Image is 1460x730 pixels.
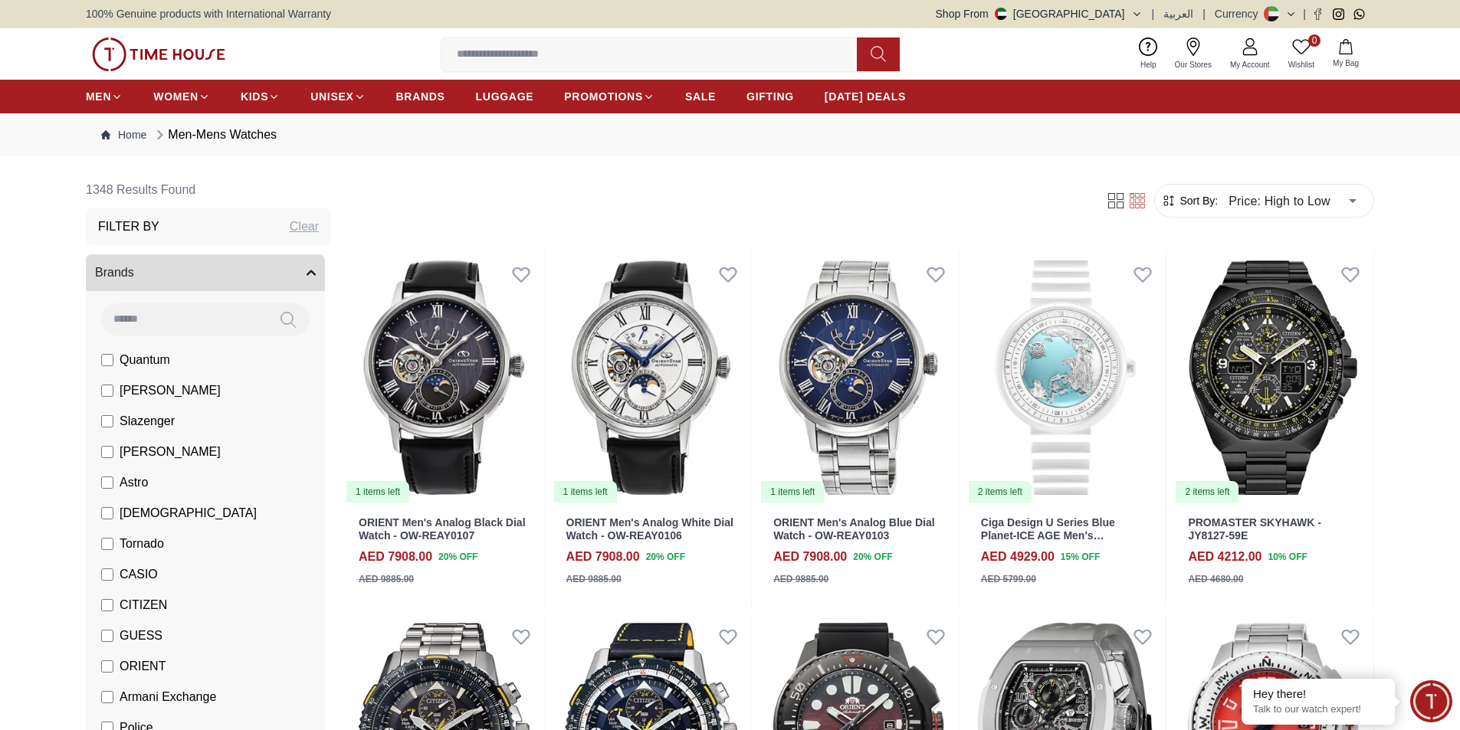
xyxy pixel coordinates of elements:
[359,516,526,542] a: ORIENT Men's Analog Black Dial Watch - OW-REAY0107
[92,38,225,71] img: ...
[101,660,113,673] input: ORIENT
[1308,34,1321,47] span: 0
[1131,34,1166,74] a: Help
[1353,8,1365,20] a: Whatsapp
[685,89,716,104] span: SALE
[981,548,1055,566] h4: AED 4929.00
[476,89,534,104] span: LUGGAGE
[290,218,319,236] div: Clear
[1166,34,1221,74] a: Our Stores
[343,251,544,504] a: ORIENT Men's Analog Black Dial Watch - OW-REAY01071 items left
[101,385,113,397] input: [PERSON_NAME]
[101,507,113,519] input: [DEMOGRAPHIC_DATA]
[1324,36,1368,72] button: My Bag
[120,657,166,676] span: ORIENT
[966,251,1166,504] a: Ciga Design U Series Blue Planet-ICE AGE Men's Mechanical Blue Dial Watch - U032-WU01-W5W7W2 item...
[101,630,113,642] input: GUESS
[310,89,353,104] span: UNISEX
[98,218,159,236] h3: Filter By
[761,481,824,502] div: 1 items left
[101,538,113,550] input: Tornado
[1169,59,1218,70] span: Our Stores
[343,251,544,504] img: ORIENT Men's Analog Black Dial Watch - OW-REAY0107
[646,550,685,564] span: 20 % OFF
[310,83,365,110] a: UNISEX
[685,83,716,110] a: SALE
[1176,481,1239,502] div: 2 items left
[773,572,828,586] div: AED 9885.00
[396,83,445,110] a: BRANDS
[773,548,847,566] h4: AED 7908.00
[564,89,643,104] span: PROMOTIONS
[825,83,906,110] a: [DATE] DEALS
[120,473,148,492] span: Astro
[1410,680,1452,722] div: Chat Widget
[1215,6,1265,21] div: Currency
[120,381,221,400] span: [PERSON_NAME]
[564,83,655,110] a: PROMOTIONS
[981,572,1036,586] div: AED 5799.00
[969,481,1032,502] div: 2 items left
[86,89,111,104] span: MEN
[120,688,216,706] span: Armani Exchange
[101,691,113,703] input: Armani Exchange
[1152,6,1155,21] span: |
[773,516,935,542] a: ORIENT Men's Analog Blue Dial Watch - OW-REAY0103
[995,8,1007,20] img: United Arab Emirates
[86,113,1374,156] nav: Breadcrumb
[120,596,167,614] span: CITIZEN
[120,443,221,461] span: [PERSON_NAME]
[86,254,325,291] button: Brands
[746,89,794,104] span: GIFTING
[554,481,617,502] div: 1 items left
[1161,193,1218,208] button: Sort By:
[1224,59,1276,70] span: My Account
[120,412,175,430] span: Slazenger
[396,89,445,104] span: BRANDS
[1279,34,1324,74] a: 0Wishlist
[101,476,113,489] input: Astro
[359,572,414,586] div: AED 9885.00
[853,550,892,564] span: 20 % OFF
[1253,686,1383,702] div: Hey there!
[153,83,210,110] a: WOMEN
[1061,550,1100,564] span: 15 % OFF
[936,6,1143,21] button: Shop From[GEOGRAPHIC_DATA]
[101,568,113,581] input: CASIO
[551,251,752,504] a: ORIENT Men's Analog White Dial Watch - OW-REAY01061 items left
[825,89,906,104] span: [DATE] DEALS
[1188,516,1321,542] a: PROMASTER SKYHAWK - JY8127-59E
[101,415,113,427] input: Slazenger
[86,172,331,208] h6: 1348 Results Found
[981,516,1129,567] a: Ciga Design U Series Blue Planet-ICE AGE Men's Mechanical Blue Dial Watch - U032-WU01-W5W7W
[1333,8,1344,20] a: Instagram
[966,251,1166,504] img: Ciga Design U Series Blue Planet-ICE AGE Men's Mechanical Blue Dial Watch - U032-WU01-W5W7W
[101,599,113,611] input: CITIZEN
[758,251,959,504] a: ORIENT Men's Analog Blue Dial Watch - OW-REAY01031 items left
[566,516,733,542] a: ORIENT Men's Analog White Dial Watch - OW-REAY0106
[1268,550,1307,564] span: 10 % OFF
[1253,703,1383,716] p: Talk to our watch expert!
[1282,59,1321,70] span: Wishlist
[120,565,158,584] span: CASIO
[153,126,277,144] div: Men-Mens Watches
[438,550,477,564] span: 20 % OFF
[153,89,198,104] span: WOMEN
[551,251,752,504] img: ORIENT Men's Analog White Dial Watch - OW-REAY0106
[101,354,113,366] input: Quantum
[1218,179,1367,222] div: Price: High to Low
[1303,6,1306,21] span: |
[1188,548,1262,566] h4: AED 4212.00
[86,6,331,21] span: 100% Genuine products with International Warranty
[1163,6,1193,21] button: العربية
[359,548,432,566] h4: AED 7908.00
[241,89,268,104] span: KIDS
[1312,8,1324,20] a: Facebook
[1202,6,1206,21] span: |
[120,504,257,522] span: [DEMOGRAPHIC_DATA]
[95,264,134,282] span: Brands
[241,83,280,110] a: KIDS
[120,535,164,553] span: Tornado
[120,351,170,369] span: Quantum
